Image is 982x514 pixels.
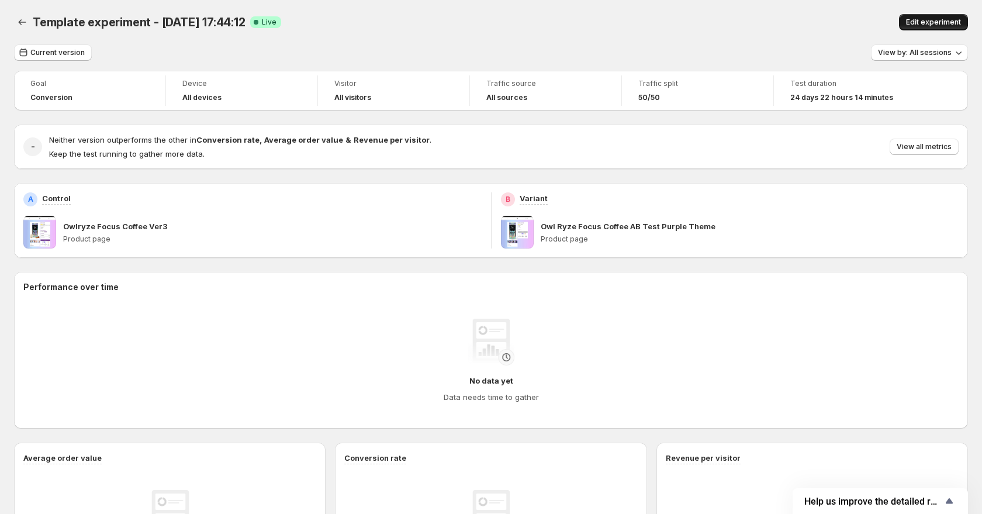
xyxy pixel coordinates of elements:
a: Test duration24 days 22 hours 14 minutes [790,78,910,104]
span: Test duration [790,79,910,88]
a: DeviceAll devices [182,78,301,104]
button: Current version [14,44,92,61]
p: Owlryze Focus Coffee Ver3 [63,220,167,232]
button: View by: All sessions [871,44,968,61]
strong: Average order value [264,135,343,144]
p: Product page [63,234,482,244]
p: Variant [520,192,548,204]
h4: All visitors [334,93,371,102]
a: GoalConversion [30,78,149,104]
span: 50/50 [638,93,660,102]
a: Traffic split50/50 [638,78,757,104]
p: Product page [541,234,959,244]
h4: No data yet [469,375,513,387]
h2: B [506,195,510,204]
a: Traffic sourceAll sources [486,78,605,104]
span: Neither version outperforms the other in . [49,135,431,144]
span: Keep the test running to gather more data. [49,149,205,158]
h3: Conversion rate [344,452,406,464]
h2: A [28,195,33,204]
h4: Data needs time to gather [444,391,539,403]
span: Edit experiment [906,18,961,27]
strong: & [345,135,351,144]
span: Traffic split [638,79,757,88]
button: View all metrics [890,139,959,155]
button: Edit experiment [899,14,968,30]
a: VisitorAll visitors [334,78,453,104]
button: Back [14,14,30,30]
span: Visitor [334,79,453,88]
h3: Average order value [23,452,102,464]
span: Goal [30,79,149,88]
h4: All sources [486,93,527,102]
img: No data yet [468,319,514,365]
strong: Conversion rate [196,135,260,144]
span: Traffic source [486,79,605,88]
span: 24 days 22 hours 14 minutes [790,93,893,102]
span: Help us improve the detailed report for A/B campaigns [804,496,942,507]
h4: All devices [182,93,222,102]
span: Device [182,79,301,88]
span: Live [262,18,276,27]
h2: - [31,141,35,153]
span: Template experiment - [DATE] 17:44:12 [33,15,245,29]
button: Show survey - Help us improve the detailed report for A/B campaigns [804,494,956,508]
span: Conversion [30,93,72,102]
img: Owl Ryze Focus Coffee AB Test Purple Theme [501,216,534,249]
p: Owl Ryze Focus Coffee AB Test Purple Theme [541,220,715,232]
strong: , [260,135,262,144]
span: View all metrics [897,142,952,151]
span: Current version [30,48,85,57]
strong: Revenue per visitor [354,135,430,144]
h2: Performance over time [23,281,959,293]
span: View by: All sessions [878,48,952,57]
p: Control [42,192,71,204]
h3: Revenue per visitor [666,452,741,464]
img: Owlryze Focus Coffee Ver3 [23,216,56,249]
